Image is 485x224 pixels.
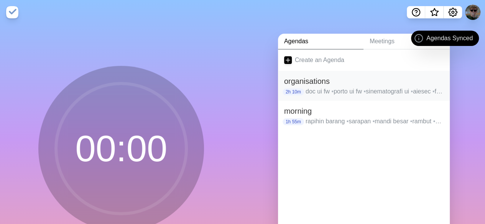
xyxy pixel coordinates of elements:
a: Agendas [278,34,363,49]
span: • [347,118,349,124]
p: 1h 55m [283,118,304,125]
p: 2h 10m [283,88,304,95]
a: Create an Agenda [278,49,450,71]
span: Agendas Synced [426,34,473,43]
span: • [331,88,334,95]
span: • [411,88,413,95]
a: Meetings [363,34,450,49]
span: • [432,88,435,95]
button: What’s new [425,6,444,18]
span: • [410,118,413,124]
p: rapihin barang sarapan mandi besar rambut white clothes check [306,117,444,126]
p: doc ui fw porto ui fw sinematografi ui aiesec fibic [306,87,444,96]
h2: organisations [284,75,444,87]
span: • [433,118,441,124]
span: • [372,118,375,124]
img: timeblocks logo [6,6,18,18]
button: Settings [444,6,462,18]
span: • [363,88,366,95]
h2: morning [284,105,444,117]
button: Help [407,6,425,18]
